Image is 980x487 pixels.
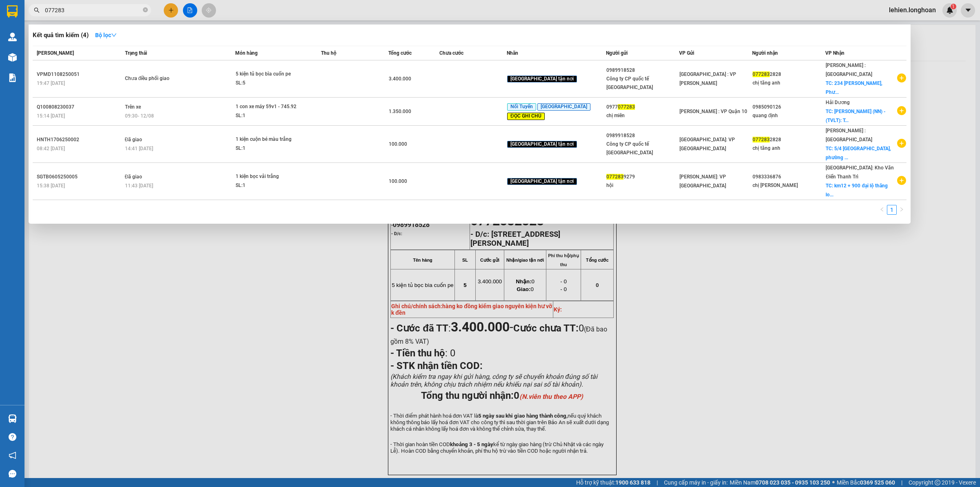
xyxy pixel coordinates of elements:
span: TC: km12 + 900 đại lộ thăng lo... [826,183,887,198]
input: Tìm tên, số ĐT hoặc mã đơn [45,6,141,15]
div: hội [606,181,679,190]
div: 0989918528 [606,131,679,140]
div: chị miên [606,111,679,120]
div: Chưa điều phối giao [125,74,186,83]
span: close-circle [143,7,148,14]
div: 1 kiện bọc vải trắng [236,172,297,181]
span: ĐỌC GHI CHÚ [507,113,545,120]
div: SL: 1 [236,181,297,190]
span: TC: [PERSON_NAME] (NN) - (TVLT): T... [826,109,886,123]
span: [PERSON_NAME] [37,50,74,56]
div: 0977 [606,103,679,111]
div: chị tăng anh [753,144,825,153]
span: TC: 5/4 [GEOGRAPHIC_DATA], phường ... [826,146,891,160]
span: 100.000 [389,141,407,147]
span: Nhãn [507,50,518,56]
img: logo-vxr [7,5,18,18]
span: 11:43 [DATE] [125,183,153,189]
span: TC: 234 [PERSON_NAME], Phư... [826,80,882,95]
span: 077283 [618,104,635,110]
div: chị tăng anh [753,79,825,87]
span: 14:41 [DATE] [125,146,153,151]
div: 0983336876 [753,173,825,181]
span: [GEOGRAPHIC_DATA] [537,103,590,111]
span: Đã giao [125,137,143,142]
span: search [34,7,40,13]
span: plus-circle [897,176,906,185]
img: solution-icon [8,73,17,82]
div: VPMD1108250051 [37,70,122,79]
span: Hải Dương [826,100,850,105]
span: 08:42 [DATE] [37,146,65,151]
span: down [111,32,117,38]
span: Thu hộ [321,50,336,56]
div: chị [PERSON_NAME] [753,181,825,190]
span: plus-circle [897,139,906,148]
div: Công ty CP quốc tế [GEOGRAPHIC_DATA] [606,140,679,157]
div: 0989918528 [606,66,679,75]
span: message [9,470,16,478]
div: SL: 1 [236,111,297,120]
span: 077283 [753,137,770,142]
div: SGTB0605250005 [37,173,122,181]
span: Nối Tuyến [507,103,536,111]
div: SL: 1 [236,144,297,153]
span: [PERSON_NAME] : VP Quận 10 [679,109,747,114]
h3: Kết quả tìm kiếm ( 4 ) [33,31,89,40]
span: Món hàng [235,50,258,56]
span: [GEOGRAPHIC_DATA] tận nơi [507,141,577,148]
span: [GEOGRAPHIC_DATA]: Kho Văn Điển Thanh Trì [826,165,894,180]
span: left [880,207,884,212]
span: 100.000 [389,178,407,184]
span: Người gửi [606,50,628,56]
span: 3.400.000 [389,76,411,82]
strong: Bộ lọc [95,32,117,38]
span: Người nhận [752,50,778,56]
span: VP Gửi [679,50,694,56]
span: Chưa cước [439,50,463,56]
a: 1 [887,205,896,214]
div: 2828 [753,70,825,79]
img: warehouse-icon [8,33,17,41]
div: Công ty CP quốc tế [GEOGRAPHIC_DATA] [606,75,679,92]
span: Đã giao [125,174,143,180]
span: [PERSON_NAME] : [GEOGRAPHIC_DATA] [826,128,872,142]
span: [GEOGRAPHIC_DATA]: VP [GEOGRAPHIC_DATA] [679,137,735,151]
span: VP Nhận [825,50,844,56]
span: Trên xe [125,104,141,110]
div: 1 con xe máy 59v1 - 745.92 [236,102,297,111]
div: quang định [753,111,825,120]
div: Q100808230037 [37,103,122,111]
span: right [899,207,904,212]
div: HNTH1706250002 [37,136,122,144]
span: 09:30 - 12/08 [125,113,154,119]
span: [GEOGRAPHIC_DATA] : VP [PERSON_NAME] [679,71,736,86]
button: Bộ lọcdown [89,29,123,42]
li: Previous Page [877,205,887,215]
img: warehouse-icon [8,414,17,423]
span: notification [9,451,16,459]
span: [PERSON_NAME]: VP [GEOGRAPHIC_DATA] [679,174,726,189]
span: 077283 [753,71,770,77]
button: right [897,205,906,215]
div: 9279 [606,173,679,181]
span: question-circle [9,433,16,441]
span: 15:14 [DATE] [37,113,65,119]
span: [GEOGRAPHIC_DATA] tận nơi [507,76,577,83]
div: SL: 5 [236,79,297,88]
li: Next Page [897,205,906,215]
span: 15:38 [DATE] [37,183,65,189]
div: 5 kiện tủ bọc bìa cuốn pe [236,70,297,79]
span: close-circle [143,7,148,12]
div: 2828 [753,136,825,144]
img: warehouse-icon [8,53,17,62]
span: 19:47 [DATE] [37,80,65,86]
div: 1 kiện cuộn bé màu trắng [236,135,297,144]
div: 0985090126 [753,103,825,111]
span: 077283 [606,174,624,180]
span: plus-circle [897,106,906,115]
button: left [877,205,887,215]
span: Tổng cước [388,50,412,56]
span: Trạng thái [125,50,147,56]
span: plus-circle [897,73,906,82]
